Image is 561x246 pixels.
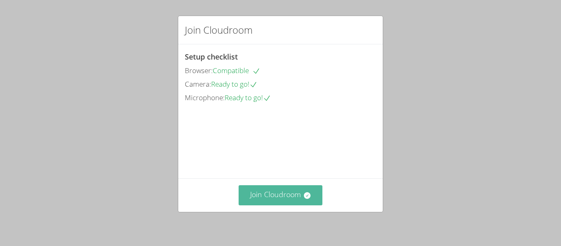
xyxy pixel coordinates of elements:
span: Ready to go! [225,93,271,102]
span: Browser: [185,66,213,75]
span: Compatible [213,66,260,75]
span: Ready to go! [211,79,258,89]
button: Join Cloudroom [239,185,323,205]
h2: Join Cloudroom [185,23,253,37]
span: Camera: [185,79,211,89]
span: Setup checklist [185,52,238,62]
span: Microphone: [185,93,225,102]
